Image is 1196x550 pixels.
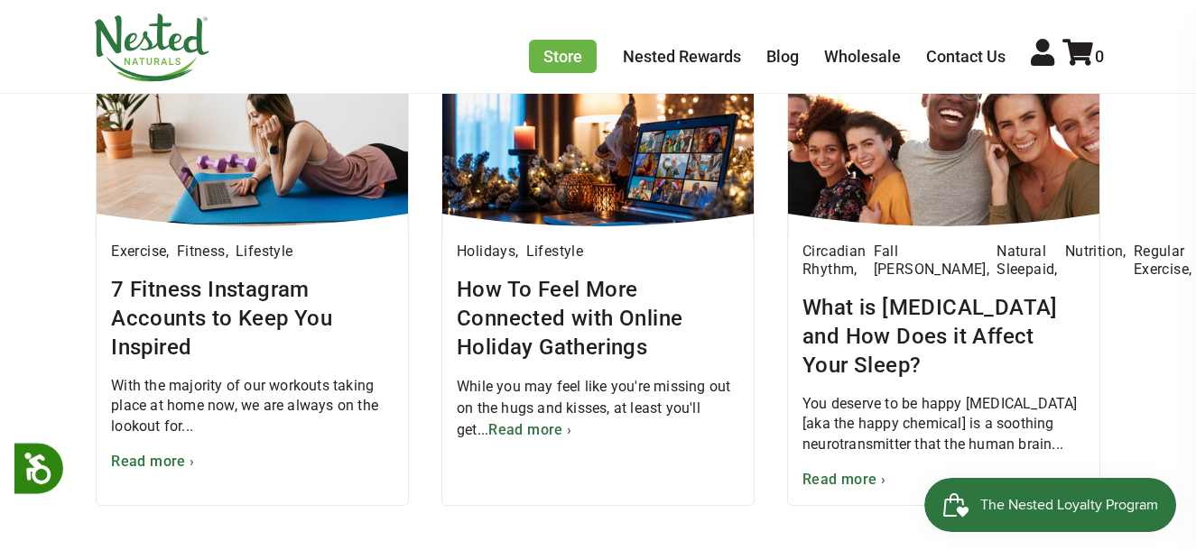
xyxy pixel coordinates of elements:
a: Blog [766,47,799,66]
iframe: Button to open loyalty program pop-up [924,478,1178,532]
a: Contact Us [926,47,1006,66]
a: Wholesale [824,47,901,66]
a: Holidays, [457,243,519,260]
p: With the majority of our workouts taking place at home now, we are always on the lookout for... [111,376,394,436]
a: Lifestyle [526,243,584,260]
span: Read more › [802,471,885,488]
a: With the majority of our workouts taking place at home now, we are always on the lookout for... R... [111,376,394,470]
a: Nutrition, [1065,243,1126,260]
img: What is Serotonin and How Does it Affect Your Sleep? [788,56,1099,236]
a: Fitness, [177,243,228,260]
a: Store [529,40,597,73]
a: 7 Fitness Instagram Accounts to Keep You Inspired [111,277,332,360]
span: 0 [1095,47,1104,66]
a: Nested Rewards [623,47,741,66]
a: What is [MEDICAL_DATA] and How Does it Affect Your Sleep? [802,295,1058,378]
span: While you may feel like you're missing out on the hugs and kisses, at least you'll get... [457,378,730,438]
a: Circadian Rhythm, [802,243,867,278]
a: Fall [PERSON_NAME], [874,243,990,278]
a: While you may feel like you're missing out on the hugs and kisses, at least you'll get...Read more › [457,378,730,438]
a: Exercise, [111,243,170,260]
img: How To Feel More Connected with Online Holiday Gatherings [442,56,754,236]
a: Natural Sleepaid, [997,243,1058,278]
a: Lifestyle [236,243,293,260]
a: Regular Exercise, [1134,243,1192,278]
span: Read more › [488,421,571,438]
p: You deserve to be happy [MEDICAL_DATA] [aka the happy chemical] is a soothing neurotransmitter th... [802,394,1085,454]
span: Read more › [111,453,194,470]
a: 0 [1062,47,1104,66]
a: How To Feel More Connected with Online Holiday Gatherings [457,277,682,360]
img: 7 Fitness Instagram Accounts to Keep You Inspired [97,56,408,236]
a: You deserve to be happy [MEDICAL_DATA] [aka the happy chemical] is a soothing neurotransmitter th... [802,394,1085,488]
img: Nested Naturals [93,14,210,82]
